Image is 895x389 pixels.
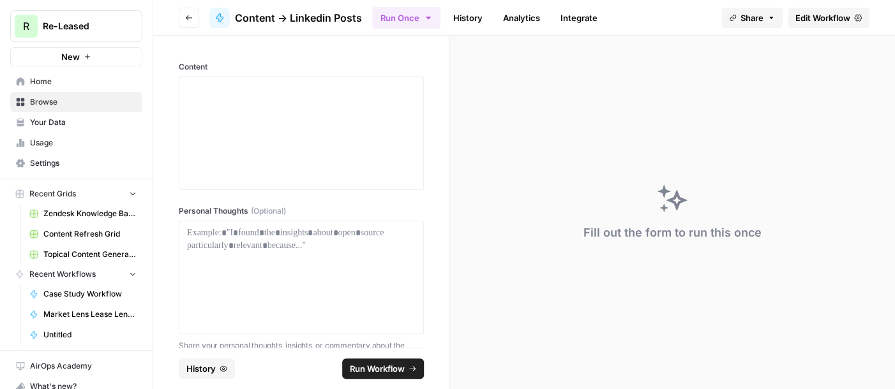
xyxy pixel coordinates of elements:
[10,184,142,203] button: Recent Grids
[372,7,440,29] button: Run Once
[43,20,120,33] span: Re-Leased
[43,329,137,341] span: Untitled
[30,76,137,87] span: Home
[43,228,137,240] span: Content Refresh Grid
[43,249,137,260] span: Topical Content Generation Grid
[495,8,548,28] a: Analytics
[10,133,142,153] a: Usage
[10,47,142,66] button: New
[24,284,142,304] a: Case Study Workflow
[350,362,405,375] span: Run Workflow
[179,61,424,73] label: Content
[251,205,286,217] span: (Optional)
[10,356,142,376] a: AirOps Academy
[179,205,424,217] label: Personal Thoughts
[10,92,142,112] a: Browse
[583,224,762,242] div: Fill out the form to run this once
[553,8,605,28] a: Integrate
[10,10,142,42] button: Workspace: Re-Leased
[30,137,137,149] span: Usage
[29,268,96,280] span: Recent Workflows
[43,208,137,219] span: Zendesk Knowledge Base Update
[788,8,869,28] a: Edit Workflow
[24,203,142,224] a: Zendesk Knowledge Base Update
[30,158,137,169] span: Settings
[30,117,137,128] span: Your Data
[10,71,142,92] a: Home
[24,325,142,345] a: Untitled
[235,10,362,26] span: Content -> Linkedin Posts
[186,362,216,375] span: History
[179,339,424,377] p: Share your personal thoughts, insights, or commentary about the content. These will be incorporat...
[342,358,424,379] button: Run Workflow
[24,304,142,325] a: Market Lens Lease Lengths Workflow
[23,18,29,34] span: R
[446,8,490,28] a: History
[209,8,362,28] a: Content -> Linkedin Posts
[10,112,142,133] a: Your Data
[795,11,850,24] span: Edit Workflow
[29,188,76,200] span: Recent Grids
[43,288,137,300] span: Case Study Workflow
[179,358,235,379] button: History
[721,8,783,28] button: Share
[24,244,142,265] a: Topical Content Generation Grid
[30,360,137,372] span: AirOps Academy
[43,309,137,320] span: Market Lens Lease Lengths Workflow
[30,96,137,108] span: Browse
[10,153,142,173] a: Settings
[741,11,763,24] span: Share
[24,224,142,244] a: Content Refresh Grid
[10,265,142,284] button: Recent Workflows
[61,50,80,63] span: New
